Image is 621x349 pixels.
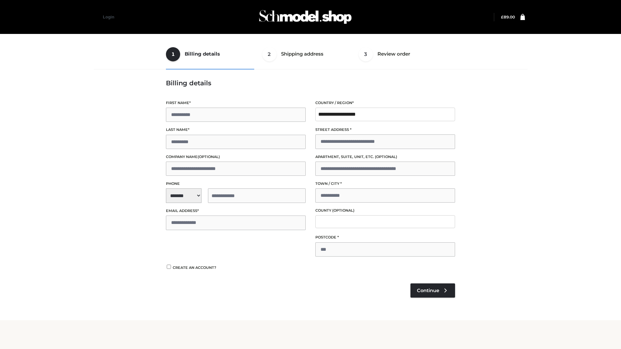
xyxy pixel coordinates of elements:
[166,181,306,187] label: Phone
[315,127,455,133] label: Street address
[103,15,114,19] a: Login
[501,15,515,19] a: £89.00
[315,207,455,214] label: County
[375,154,397,159] span: (optional)
[501,15,504,19] span: £
[315,181,455,187] label: Town / City
[315,234,455,240] label: Postcode
[417,288,439,293] span: Continue
[166,100,306,106] label: First name
[410,283,455,298] a: Continue
[257,4,354,30] img: Schmodel Admin 964
[166,127,306,133] label: Last name
[166,265,172,269] input: Create an account?
[166,79,455,87] h3: Billing details
[166,208,306,214] label: Email address
[166,154,306,160] label: Company name
[315,154,455,160] label: Apartment, suite, unit, etc.
[173,265,216,270] span: Create an account?
[501,15,515,19] bdi: 89.00
[332,208,354,213] span: (optional)
[315,100,455,106] label: Country / Region
[198,154,220,159] span: (optional)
